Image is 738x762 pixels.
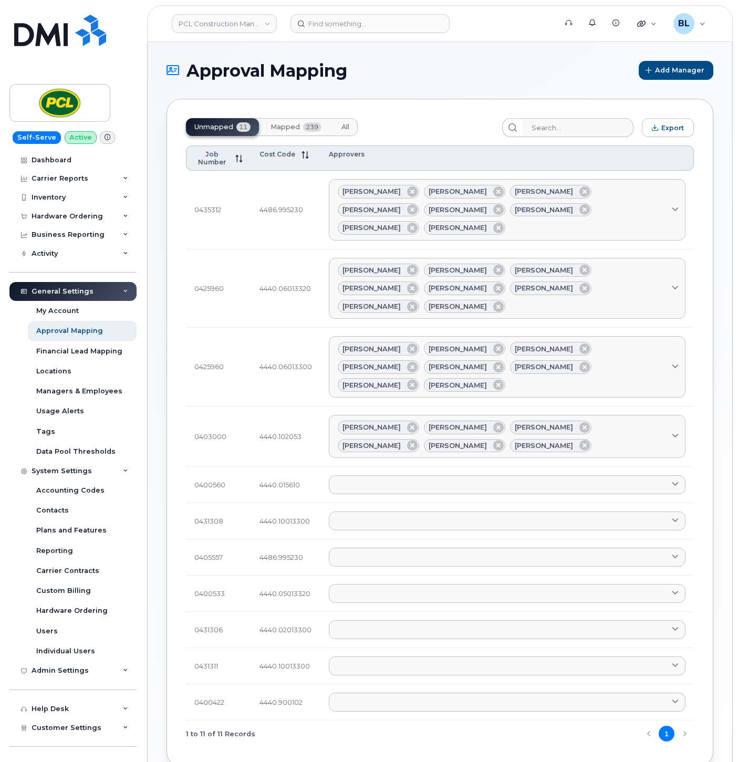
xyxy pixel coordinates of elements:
span: All [341,123,349,131]
span: Approval Mapping [186,61,347,80]
button: Export [642,118,694,137]
a: [PERSON_NAME][PERSON_NAME][PERSON_NAME][PERSON_NAME][PERSON_NAME][PERSON_NAME][PERSON_NAME][PERSO... [329,179,685,241]
td: 4440.10013300 [251,648,320,684]
span: [PERSON_NAME] [515,205,573,215]
span: Job Number [195,150,229,166]
td: 4486.995230 [251,171,320,249]
span: [PERSON_NAME] [515,186,573,196]
span: [PERSON_NAME] [429,441,487,451]
span: [PERSON_NAME] [342,223,401,233]
span: [PERSON_NAME] [342,283,401,293]
td: 4440.102053 [251,406,320,467]
td: 0425960 [186,328,251,406]
span: [PERSON_NAME] [342,422,401,432]
span: Approvers [329,150,365,158]
td: 0425960 [186,249,251,328]
span: [PERSON_NAME] [342,380,401,390]
span: [PERSON_NAME] [515,441,573,451]
td: 4440.900102 [251,684,320,721]
span: [PERSON_NAME] [429,301,487,311]
span: [PERSON_NAME] [429,344,487,354]
td: 4440.05013320 [251,576,320,612]
td: 0431308 [186,503,251,539]
td: 0431311 [186,648,251,684]
span: [PERSON_NAME] [342,441,401,451]
span: [PERSON_NAME] [429,283,487,293]
span: Mapped [271,123,300,131]
span: [PERSON_NAME] [429,265,487,275]
span: [PERSON_NAME] [429,186,487,196]
td: 0431306 [186,612,251,648]
td: 4440.06013300 [251,328,320,406]
span: [PERSON_NAME] [342,265,401,275]
td: 4440.02013300 [251,612,320,648]
span: [PERSON_NAME] [342,362,401,372]
td: 0435312 [186,171,251,249]
td: 0400533 [186,576,251,612]
td: 4440.06013320 [251,249,320,328]
span: [PERSON_NAME] [342,186,401,196]
span: [PERSON_NAME] [429,362,487,372]
span: [PERSON_NAME] [515,362,573,372]
td: 0400560 [186,467,251,503]
span: [PERSON_NAME] [515,422,573,432]
span: [PERSON_NAME] [342,205,401,215]
a: [PERSON_NAME][PERSON_NAME][PERSON_NAME][PERSON_NAME][PERSON_NAME][PERSON_NAME] [329,415,685,458]
span: [PERSON_NAME] [515,265,573,275]
span: 239 [303,122,321,132]
span: Export [661,124,684,132]
input: Search... [522,118,633,137]
span: [PERSON_NAME] [515,344,573,354]
span: [PERSON_NAME] [342,301,401,311]
td: 4440.015610 [251,467,320,503]
span: Add Manager [655,65,704,75]
td: 0400422 [186,684,251,721]
td: 4486.995230 [251,539,320,576]
span: 1 to 11 of 11 Records [186,726,255,742]
span: [PERSON_NAME] [429,223,487,233]
td: 4440.10013300 [251,503,320,539]
span: Cost Code [259,150,295,158]
span: [PERSON_NAME] [429,422,487,432]
td: 0405557 [186,539,251,576]
span: [PERSON_NAME] [342,344,401,354]
td: 0403000 [186,406,251,467]
span: [PERSON_NAME] [429,205,487,215]
button: Page 1 [659,726,674,742]
span: [PERSON_NAME] [515,283,573,293]
span: [PERSON_NAME] [429,380,487,390]
a: [PERSON_NAME][PERSON_NAME][PERSON_NAME][PERSON_NAME][PERSON_NAME][PERSON_NAME][PERSON_NAME][PERSO... [329,336,685,398]
button: Add Manager [639,61,713,80]
a: [PERSON_NAME][PERSON_NAME][PERSON_NAME][PERSON_NAME][PERSON_NAME][PERSON_NAME][PERSON_NAME][PERSO... [329,258,685,319]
